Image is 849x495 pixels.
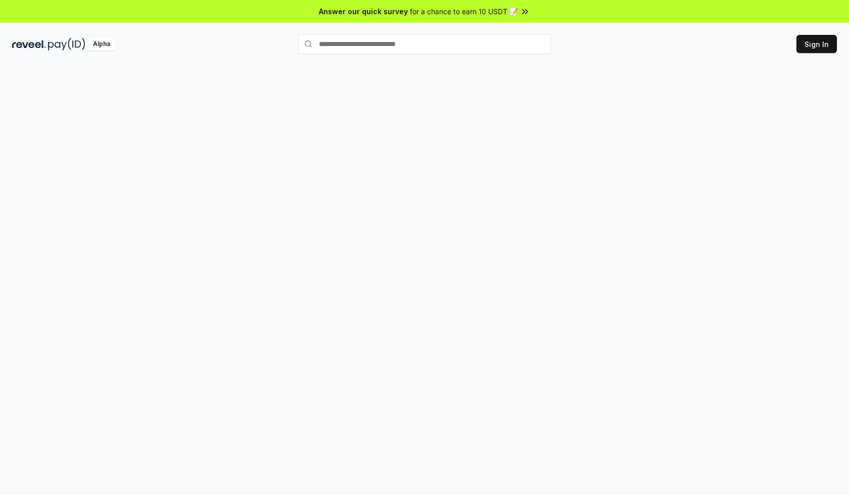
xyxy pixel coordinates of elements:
[796,35,837,53] button: Sign In
[319,6,408,17] span: Answer our quick survey
[48,38,85,51] img: pay_id
[410,6,518,17] span: for a chance to earn 10 USDT 📝
[87,38,116,51] div: Alpha
[12,38,46,51] img: reveel_dark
